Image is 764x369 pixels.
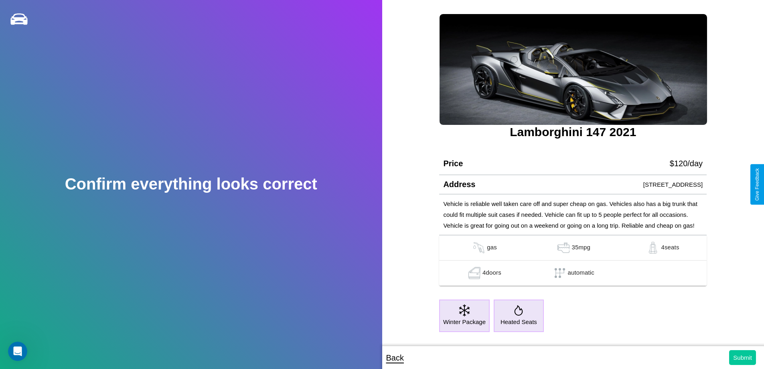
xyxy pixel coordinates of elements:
[443,180,475,189] h4: Address
[754,168,760,201] div: Give Feedback
[670,156,703,171] p: $ 120 /day
[555,242,571,254] img: gas
[439,235,707,286] table: simple table
[487,242,497,254] p: gas
[729,350,756,365] button: Submit
[386,351,404,365] p: Back
[443,316,486,327] p: Winter Package
[443,159,463,168] h4: Price
[643,179,703,190] p: [STREET_ADDRESS]
[443,198,703,231] p: Vehicle is reliable well taken care off and super cheap on gas. Vehicles also has a big trunk tha...
[568,267,594,279] p: automatic
[439,125,707,139] h3: Lamborghini 147 2021
[482,267,501,279] p: 4 doors
[661,242,679,254] p: 4 seats
[8,342,27,361] iframe: Intercom live chat
[65,175,317,193] h2: Confirm everything looks correct
[571,242,590,254] p: 35 mpg
[471,242,487,254] img: gas
[501,316,537,327] p: Heated Seats
[466,267,482,279] img: gas
[645,242,661,254] img: gas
